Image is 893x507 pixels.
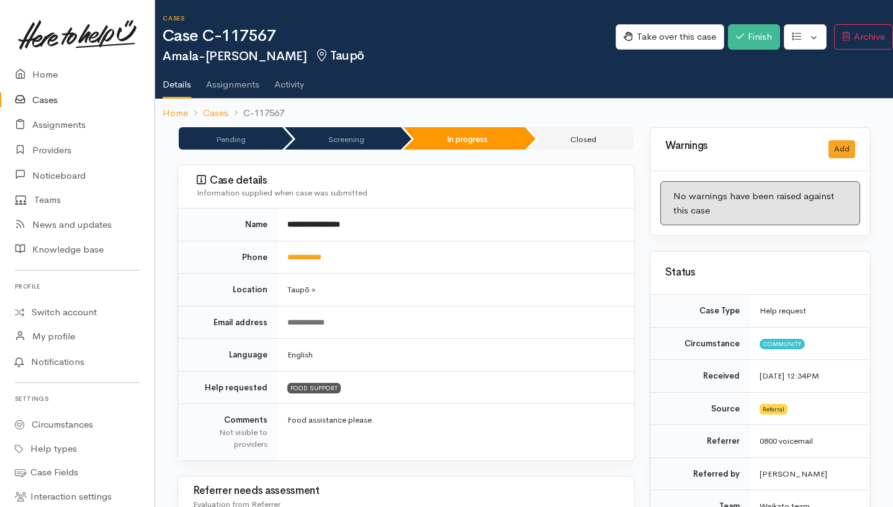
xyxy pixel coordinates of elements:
[274,63,304,97] a: Activity
[665,267,855,279] h3: Status
[197,174,619,187] h3: Case details
[750,295,870,327] td: Help request
[650,295,750,327] td: Case Type
[650,457,750,490] td: Referred by
[650,327,750,360] td: Circumstance
[193,426,267,451] div: Not visible to providers
[728,24,780,50] button: Finish
[206,63,259,97] a: Assignments
[163,106,188,120] a: Home
[285,127,401,150] li: Screening
[760,339,805,349] span: Community
[616,24,724,50] button: Take over this case
[178,404,277,460] td: Comments
[178,274,277,307] td: Location
[178,209,277,241] td: Name
[650,425,750,458] td: Referrer
[163,63,191,99] a: Details
[750,425,870,458] td: 0800 voicemail
[750,457,870,490] td: [PERSON_NAME]
[665,140,814,152] h3: Warnings
[193,485,619,497] h3: Referrer needs assessment
[277,404,634,460] td: Food assistance please.
[178,371,277,404] td: Help requested
[403,127,524,150] li: In progress
[163,27,616,45] h1: Case C-117567
[197,187,619,199] div: Information supplied when case was submitted
[660,181,860,225] div: No warnings have been raised against this case
[228,106,284,120] li: C-117567
[314,48,364,63] span: Taupō
[15,390,140,407] h6: Settings
[155,99,893,128] nav: breadcrumb
[287,383,341,393] span: FOOD SUPPORT
[178,339,277,372] td: Language
[178,306,277,339] td: Email address
[760,370,819,381] time: [DATE] 12:34PM
[834,24,893,50] button: Archive
[828,140,855,158] button: Add
[178,241,277,274] td: Phone
[163,15,616,22] h6: Cases
[527,127,634,150] li: Closed
[760,404,788,414] span: Referral
[287,284,315,295] span: Taupō »
[163,49,616,63] h2: Amala-[PERSON_NAME]
[179,127,282,150] li: Pending
[650,360,750,393] td: Received
[650,392,750,425] td: Source
[203,106,228,120] a: Cases
[277,339,634,372] td: English
[15,278,140,295] h6: Profile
